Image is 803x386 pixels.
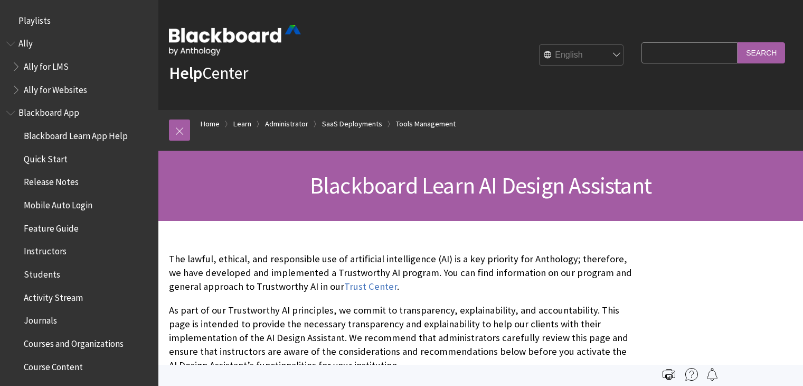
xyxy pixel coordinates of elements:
[6,35,152,99] nav: Book outline for Anthology Ally Help
[344,280,397,293] a: Trust Center
[24,312,57,326] span: Journals
[24,127,128,141] span: Blackboard Learn App Help
[24,289,83,303] span: Activity Stream
[169,25,301,56] img: Blackboard by Anthology
[322,117,382,131] a: SaaS Deployments
[233,117,251,131] a: Learn
[24,265,60,280] span: Students
[738,42,785,63] input: Search
[706,368,719,381] img: Follow this page
[24,219,79,234] span: Feature Guide
[24,335,124,349] span: Courses and Organizations
[18,35,33,49] span: Ally
[18,104,79,118] span: Blackboard App
[396,117,456,131] a: Tools Management
[24,58,69,72] span: Ally for LMS
[265,117,308,131] a: Administrator
[201,117,220,131] a: Home
[24,358,83,372] span: Course Content
[663,368,675,381] img: Print
[24,243,67,257] span: Instructors
[310,171,651,200] span: Blackboard Learn AI Design Assistant
[169,62,248,84] a: HelpCenter
[18,12,51,26] span: Playlists
[169,252,636,294] p: The lawful, ethical, and responsible use of artificial intelligence (AI) is a key priority for An...
[24,196,92,210] span: Mobile Auto Login
[24,173,79,188] span: Release Notes
[169,304,636,373] p: As part of our Trustworthy AI principles, we commit to transparency, explainability, and accounta...
[540,45,624,66] select: Site Language Selector
[685,368,698,381] img: More help
[169,62,202,84] strong: Help
[6,12,152,30] nav: Book outline for Playlists
[24,81,87,95] span: Ally for Websites
[24,150,68,164] span: Quick Start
